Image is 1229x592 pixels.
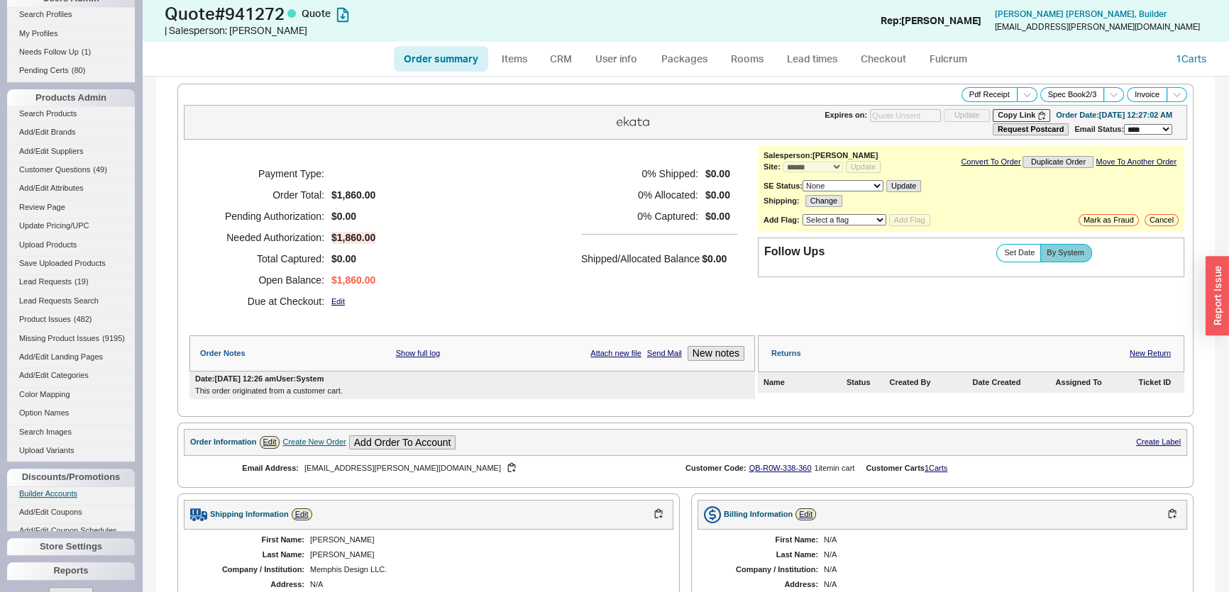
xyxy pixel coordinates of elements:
[824,580,1173,589] div: N/A
[7,181,135,196] a: Add/Edit Attributes
[190,437,257,447] div: Order Information
[705,211,730,223] span: $0.00
[331,253,375,265] span: $0.00
[972,378,1052,387] div: Date Created
[764,151,878,160] b: Salesperson: [PERSON_NAME]
[7,218,135,233] a: Update Pricing/UPC
[331,211,356,223] span: $0.00
[292,508,312,520] a: Edit
[685,464,746,473] div: Customer Code:
[72,66,86,74] span: ( 80 )
[1150,216,1174,225] span: Cancel
[651,46,717,72] a: Packages
[805,195,843,207] button: Change
[705,168,730,180] span: $0.00
[7,45,135,60] a: Needs Follow Up(1)
[1074,125,1124,133] span: Email Status:
[310,580,659,589] div: N/A
[1040,87,1105,102] button: Spec Book2/3
[7,538,135,555] div: Store Settings
[75,277,89,286] span: ( 19 )
[7,125,135,140] a: Add/Edit Brands
[198,580,304,589] div: Address:
[749,464,812,472] a: QB-R0W-338-360
[7,106,135,121] a: Search Products
[7,89,135,106] div: Products Admin
[846,161,881,173] button: Update
[776,46,848,72] a: Lead times
[720,46,773,72] a: Rooms
[310,535,659,544] div: [PERSON_NAME]
[712,580,818,589] div: Address:
[702,253,727,264] span: $0.00
[1138,378,1179,387] div: Ticket ID
[7,562,135,579] div: Reports
[847,378,887,387] div: Status
[195,374,324,384] div: Date: [DATE] 12:26 am User: System
[7,144,135,159] a: Add/Edit Suppliers
[7,505,135,520] a: Add/Edit Coupons
[825,111,867,120] span: Expires on:
[870,109,941,123] input: Quote Unsent
[764,162,781,171] b: Site:
[1176,52,1206,65] a: 1Carts
[712,565,818,574] div: Company / Institution:
[19,315,71,323] span: Product Issues
[998,125,1064,133] b: Request Postcard
[7,368,135,383] a: Add/Edit Categories
[995,9,1167,19] span: [PERSON_NAME] [PERSON_NAME] , Builder
[925,464,947,472] a: 1Carts
[995,9,1167,19] a: [PERSON_NAME] [PERSON_NAME], Builder
[200,349,246,358] div: Order Notes
[7,26,135,41] a: My Profiles
[19,334,99,342] span: Missing Product Issues
[1023,156,1093,168] button: Duplicate Order
[207,163,324,184] h5: Payment Type:
[7,406,135,420] a: Option Names
[814,464,854,473] div: 1 item in cart
[590,349,641,358] a: Attach new file
[7,350,135,364] a: Add/Edit Landing Pages
[581,184,698,206] h5: 0 % Allocated:
[886,180,921,192] button: Update
[647,349,682,358] a: Send Mail
[331,297,345,306] a: Edit
[771,349,801,358] div: Returns
[331,232,375,244] span: $1,860.00
[969,90,1010,99] span: Pdf Receipt
[764,245,825,258] div: Follow Ups
[764,181,803,190] b: SE Status:
[207,291,324,312] h5: Due at Checkout:
[764,378,844,387] div: Name
[207,206,324,227] h5: Pending Authorization:
[19,48,79,56] span: Needs Follow Up
[1048,90,1097,99] span: Spec Book 2 / 3
[919,46,977,72] a: Fulcrum
[282,437,346,447] div: Create New Order
[7,331,135,346] a: Missing Product Issues(9195)
[198,565,304,574] div: Company / Institution:
[93,165,107,174] span: ( 49 )
[207,227,324,248] h5: Needed Authorization:
[585,46,648,72] a: User info
[7,425,135,440] a: Search Images
[993,109,1050,121] button: Copy Link
[302,7,331,19] span: Quote
[889,378,969,387] div: Created By
[1130,349,1171,358] a: New Return
[349,435,456,450] button: Add Order To Account
[331,189,375,201] span: $1,860.00
[581,206,698,227] h5: 0 % Captured:
[82,48,91,56] span: ( 1 )
[198,550,304,559] div: Last Name:
[889,214,930,226] button: Add Flag
[207,248,324,269] h5: Total Captured:
[824,565,1173,574] div: N/A
[824,535,1173,544] div: N/A
[7,469,135,486] div: Discounts/Promotions
[1084,216,1134,225] span: Mark as Fraud
[961,157,1020,167] a: Convert To Order
[688,346,744,361] button: New notes
[1079,214,1139,226] button: Mark as Fraud
[724,510,793,519] div: Billing Information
